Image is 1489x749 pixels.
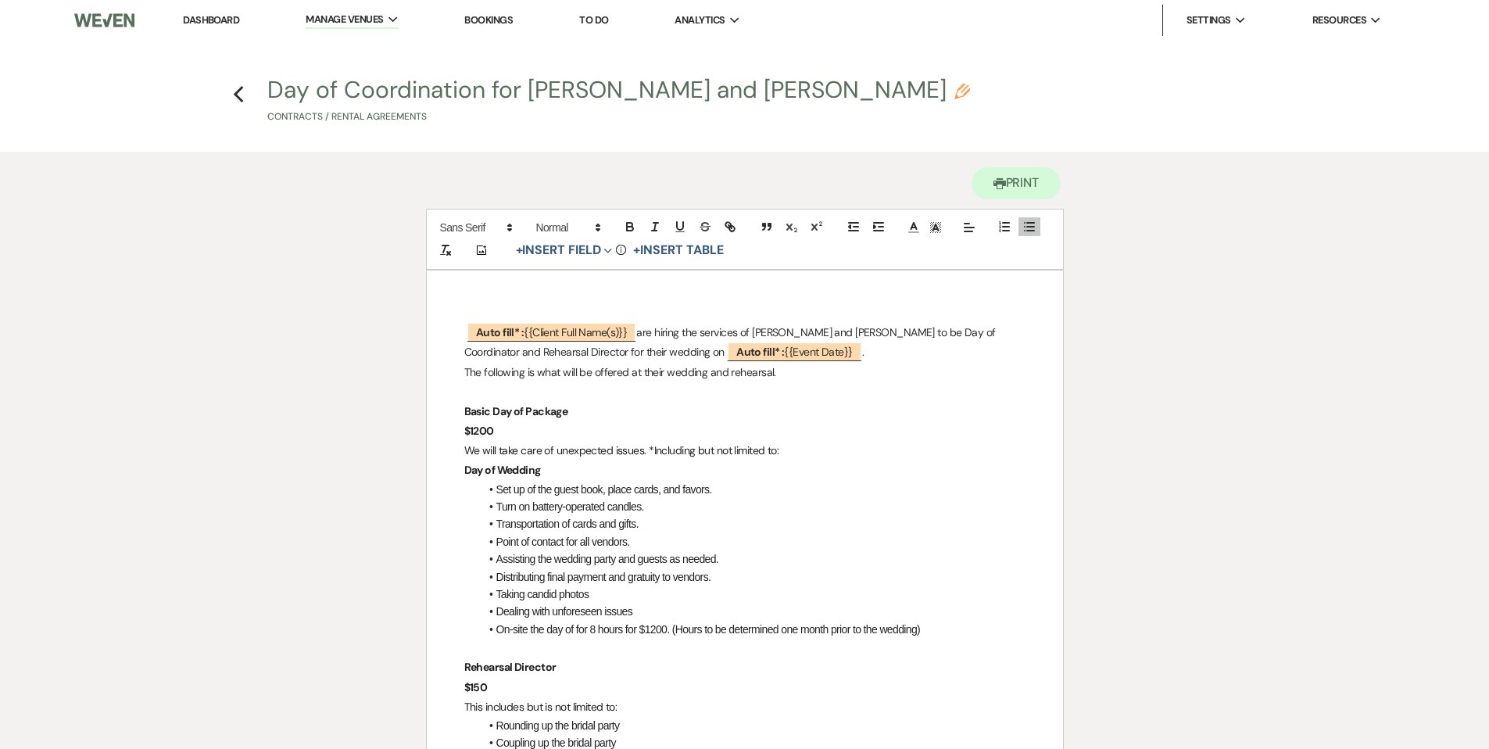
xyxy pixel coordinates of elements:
[496,553,719,565] span: Assisting the wedding party and guests as needed.
[579,13,608,27] a: To Do
[464,443,779,457] span: We will take care of unexpected issues. *Including but not limited to:
[496,623,921,636] span: On-site the day of for 8 hours for $1200. (Hours to be determined one month prior to the wedding)
[628,241,728,260] button: +Insert Table
[727,342,861,361] span: {{Event Date}}
[496,483,712,496] span: Set up of the guest book, place cards, and favors.
[903,218,925,237] span: Text Color
[464,680,488,694] strong: $150
[496,518,639,530] span: Transportation of cards and gifts.
[267,78,970,124] button: Day of Coordination for [PERSON_NAME] and [PERSON_NAME]Contracts / Rental Agreements
[476,325,524,339] b: Auto fill* :
[972,167,1061,199] button: Print
[510,241,618,260] button: Insert Field
[496,736,616,749] span: Coupling up the bridal party
[467,322,636,342] span: {{Client Full Name(s)}}
[925,218,947,237] span: Text Background Color
[633,244,640,256] span: +
[464,424,494,438] strong: $1200
[675,13,725,28] span: Analytics
[306,12,383,27] span: Manage Venues
[1187,13,1231,28] span: Settings
[496,605,633,618] span: Dealing with unforeseen issues
[74,4,134,37] img: Weven Logo
[464,660,557,674] strong: Rehearsal Director
[183,13,239,27] a: Dashboard
[464,323,1025,362] p: are hiring the services of [PERSON_NAME] and [PERSON_NAME] to be Day of Coordinator and Rehearsal...
[958,218,980,237] span: Alignment
[267,109,970,124] p: Contracts / Rental Agreements
[496,500,644,513] span: Turn on battery-operated candles.
[516,244,523,256] span: +
[736,345,784,359] b: Auto fill* :
[464,404,568,418] strong: Basic Day of Package
[496,571,711,583] span: Distributing final payment and gratuity to vendors.
[529,218,606,237] span: Header Formats
[1312,13,1366,28] span: Resources
[496,588,589,600] span: Taking candid photos
[464,463,541,477] strong: Day of Wedding
[496,536,630,548] span: Point of contact for all vendors.
[496,719,620,732] span: Rounding up the bridal party
[464,13,513,27] a: Bookings
[464,363,1025,382] p: The following is what will be offered at their wedding and rehearsal.
[464,700,617,714] span: This includes but is not limited to:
